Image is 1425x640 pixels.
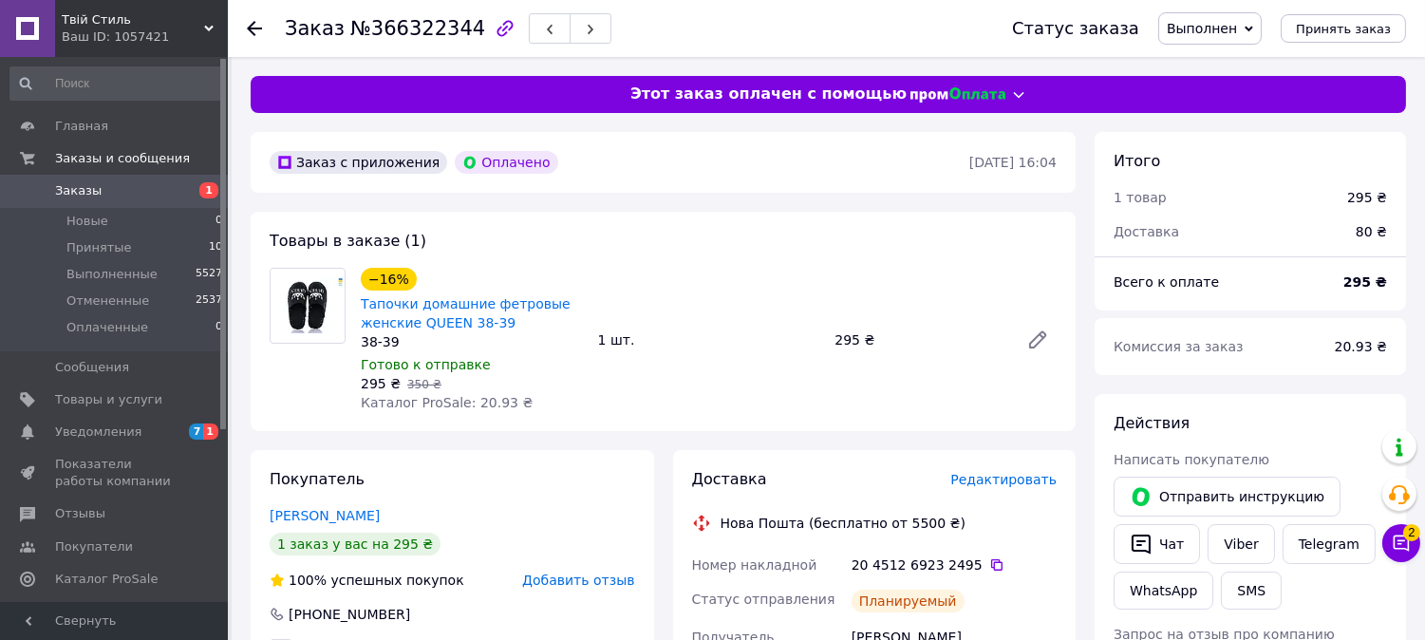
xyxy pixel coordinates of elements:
[216,319,222,336] span: 0
[55,182,102,199] span: Заказы
[716,514,970,533] div: Нова Пошта (бесплатно от 5500 ₴)
[271,277,345,333] img: Тапочки домашние фетровые женские QUEEN 38-39
[522,573,634,588] span: Добавить отзыв
[55,424,141,441] span: Уведомления
[361,332,583,351] div: 38-39
[55,150,190,167] span: Заказы и сообщения
[55,391,162,408] span: Товары и услуги
[407,378,441,391] span: 350 ₴
[1296,22,1391,36] span: Принять заказ
[692,592,835,607] span: Статус отправления
[1114,274,1219,290] span: Всего к оплате
[1283,524,1376,564] a: Telegram
[285,17,345,40] span: Заказ
[591,327,828,353] div: 1 шт.
[692,470,767,488] span: Доставка
[199,182,218,198] span: 1
[66,319,148,336] span: Оплаченные
[1281,14,1406,43] button: Принять заказ
[9,66,224,101] input: Поиск
[66,213,108,230] span: Новые
[1208,524,1274,564] a: Viber
[55,505,105,522] span: Отзывы
[1114,224,1179,239] span: Доставка
[270,151,447,174] div: Заказ с приложения
[361,296,571,330] a: Тапочки домашние фетровые женские QUEEN 38-39
[1403,524,1420,541] span: 2
[361,268,417,291] div: −16%
[62,28,228,46] div: Ваш ID: 1057421
[1114,477,1341,517] button: Отправить инструкцию
[361,357,491,372] span: Готово к отправке
[455,151,557,174] div: Оплачено
[270,571,464,590] div: успешных покупок
[289,573,327,588] span: 100%
[361,376,401,391] span: 295 ₴
[1335,339,1387,354] span: 20.93 ₴
[66,266,158,283] span: Выполненные
[287,605,412,624] div: [PHONE_NUMBER]
[1019,321,1057,359] a: Редактировать
[55,118,108,135] span: Главная
[270,470,365,488] span: Покупатель
[827,327,1011,353] div: 295 ₴
[189,424,204,440] span: 7
[852,590,965,612] div: Планируемый
[361,395,533,410] span: Каталог ProSale: 20.93 ₴
[247,19,262,38] div: Вернуться назад
[66,292,149,310] span: Отмененные
[66,239,132,256] span: Принятые
[216,213,222,230] span: 0
[350,17,485,40] span: №366322344
[1347,188,1387,207] div: 295 ₴
[1344,211,1398,253] div: 80 ₴
[1012,19,1139,38] div: Статус заказа
[852,555,1057,574] div: 20 4512 6923 2495
[1114,190,1167,205] span: 1 товар
[55,359,129,376] span: Сообщения
[1382,524,1420,562] button: Чат с покупателем2
[692,557,817,573] span: Номер накладной
[1167,21,1237,36] span: Выполнен
[209,239,222,256] span: 10
[1114,524,1200,564] button: Чат
[196,266,222,283] span: 5527
[630,84,907,105] span: Этот заказ оплачен с помощью
[270,533,441,555] div: 1 заказ у вас на 295 ₴
[1114,339,1244,354] span: Комиссия за заказ
[1114,572,1213,610] a: WhatsApp
[55,571,158,588] span: Каталог ProSale
[1114,452,1269,467] span: Написать покупателю
[1114,414,1190,432] span: Действия
[270,232,426,250] span: Товары в заказе (1)
[196,292,222,310] span: 2537
[950,472,1057,487] span: Редактировать
[1114,152,1160,170] span: Итого
[55,456,176,490] span: Показатели работы компании
[62,11,204,28] span: Твій Стиль
[55,538,133,555] span: Покупатели
[1221,572,1282,610] button: SMS
[969,155,1057,170] time: [DATE] 16:04
[203,424,218,440] span: 1
[270,508,380,523] a: [PERSON_NAME]
[1343,274,1387,290] b: 295 ₴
